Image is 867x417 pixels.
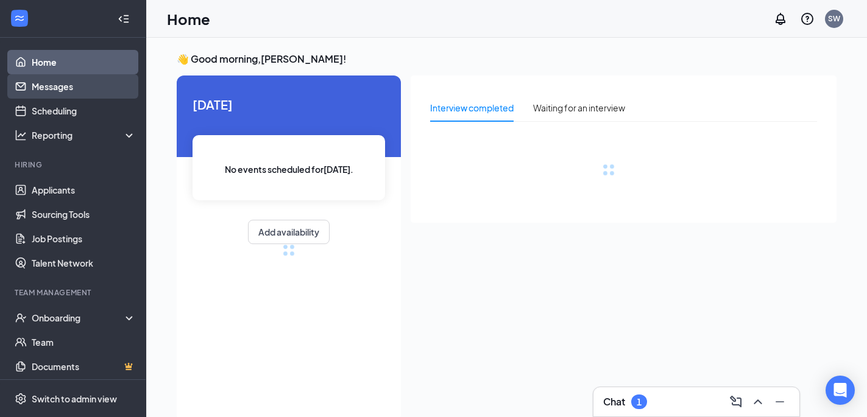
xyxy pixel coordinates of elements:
a: Job Postings [32,226,136,251]
a: Scheduling [32,99,136,123]
a: Applicants [32,178,136,202]
svg: Notifications [773,12,788,26]
svg: ComposeMessage [729,394,743,409]
div: Hiring [15,159,133,170]
a: Messages [32,74,136,99]
svg: Analysis [15,129,27,141]
div: Open Intercom Messenger [826,376,855,405]
h1: Home [167,9,210,29]
div: loading meetings... [283,244,295,256]
div: Switch to admin view [32,393,117,405]
a: Home [32,50,136,74]
button: ChevronUp [748,392,768,412]
svg: WorkstreamLogo [13,12,26,24]
button: Minimize [770,392,790,412]
div: Reporting [32,129,136,141]
a: DocumentsCrown [32,354,136,379]
h3: 👋 Good morning, [PERSON_NAME] ! [177,52,837,66]
svg: UserCheck [15,312,27,324]
div: Team Management [15,287,133,298]
svg: Settings [15,393,27,405]
span: [DATE] [193,95,385,114]
div: 1 [637,397,642,407]
svg: Collapse [118,13,130,25]
button: ComposeMessage [726,392,746,412]
a: Sourcing Tools [32,202,136,226]
a: Team [32,330,136,354]
svg: QuestionInfo [800,12,815,26]
svg: ChevronUp [751,394,765,409]
a: Talent Network [32,251,136,275]
div: Onboarding [32,312,126,324]
svg: Minimize [773,394,787,409]
div: Interview completed [430,101,514,114]
span: No events scheduled for [DATE] . [225,163,353,176]
button: Add availability [248,220,330,244]
h3: Chat [603,395,625,408]
div: Waiting for an interview [533,101,625,114]
div: SW [828,13,840,24]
